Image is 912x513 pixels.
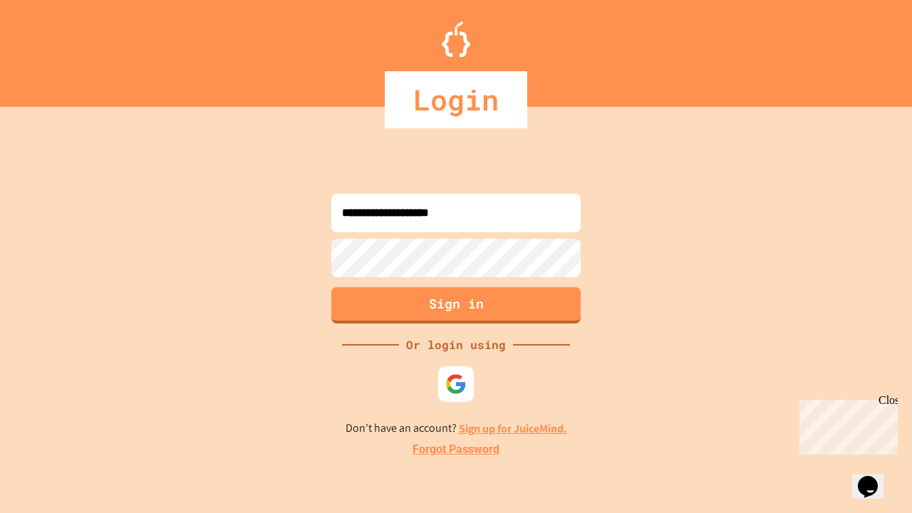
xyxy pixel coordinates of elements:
img: google-icon.svg [445,373,467,395]
p: Don't have an account? [346,420,567,437]
button: Sign in [331,287,581,323]
a: Sign up for JuiceMind. [459,421,567,436]
img: Logo.svg [442,21,470,57]
div: Or login using [399,336,513,353]
a: Forgot Password [413,441,499,458]
iframe: chat widget [794,394,898,455]
div: Chat with us now!Close [6,6,98,90]
div: Login [385,71,527,128]
iframe: chat widget [852,456,898,499]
